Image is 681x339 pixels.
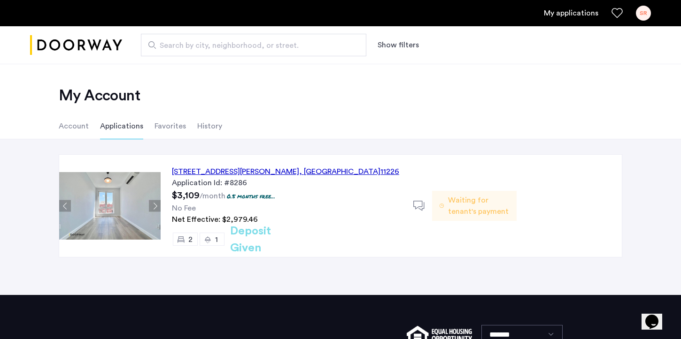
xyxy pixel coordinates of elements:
[378,39,419,51] button: Show or hide filters
[172,177,402,188] div: Application Id: #8286
[172,204,196,212] span: No Fee
[230,223,305,256] h2: Deposit Given
[172,166,399,177] div: [STREET_ADDRESS][PERSON_NAME] 11226
[172,216,258,223] span: Net Effective: $2,979.46
[59,200,71,212] button: Previous apartment
[215,236,218,243] span: 1
[611,8,623,19] a: Favorites
[200,192,225,200] sub: /month
[149,200,161,212] button: Next apartment
[155,113,186,139] li: Favorites
[448,195,509,217] span: Waiting for tenant's payment
[59,172,161,240] img: Apartment photo
[197,113,222,139] li: History
[30,28,122,63] a: Cazamio logo
[141,34,366,56] input: Apartment Search
[100,113,143,139] li: Applications
[636,6,651,21] div: SR
[642,301,672,330] iframe: chat widget
[172,191,200,200] span: $3,109
[30,28,122,63] img: logo
[160,40,340,51] span: Search by city, neighborhood, or street.
[59,113,89,139] li: Account
[299,168,380,175] span: , [GEOGRAPHIC_DATA]
[227,192,275,200] p: 0.5 months free...
[188,236,193,243] span: 2
[544,8,598,19] a: My application
[59,86,622,105] h2: My Account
